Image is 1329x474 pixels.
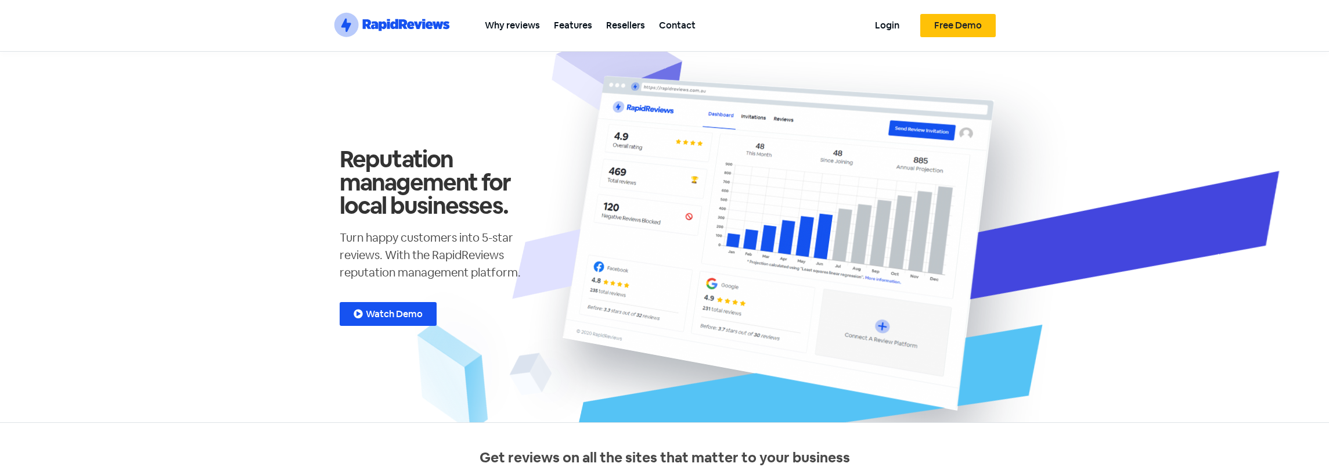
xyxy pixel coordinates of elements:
[920,14,996,37] a: Free Demo
[599,12,652,38] a: Resellers
[934,21,982,30] span: Free Demo
[868,12,906,38] a: Login
[340,229,549,281] p: Turn happy customers into 5-star reviews. With the RapidReviews reputation management platform.
[652,12,703,38] a: Contact
[547,12,599,38] a: Features
[478,12,547,38] a: Why reviews
[366,310,423,319] span: Watch Demo
[340,148,549,217] h1: Reputation management for local businesses.
[340,302,437,326] a: Watch Demo
[340,447,990,468] p: Get reviews on all the sites that matter to your business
